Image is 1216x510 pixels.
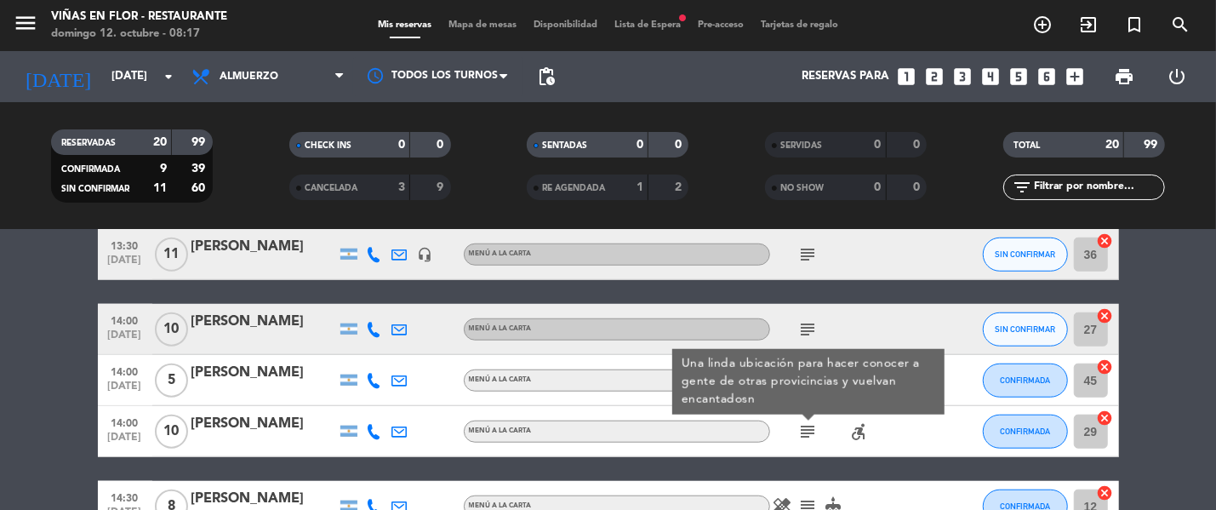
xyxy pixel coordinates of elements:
[191,182,208,194] strong: 60
[61,139,116,147] span: RESERVADAS
[1170,14,1190,35] i: search
[191,488,336,510] div: [PERSON_NAME]
[1105,139,1119,151] strong: 20
[469,427,532,434] span: Menú a la carta
[155,312,188,347] span: 10
[637,139,643,151] strong: 0
[1078,14,1099,35] i: exit_to_app
[418,247,433,262] i: headset_mic
[469,325,532,332] span: Menú a la carta
[61,185,129,193] span: SIN CONFIRMAR
[1150,51,1203,102] div: LOG OUT
[153,136,167,148] strong: 20
[849,421,870,442] i: accessible_forward
[983,415,1068,449] button: CONFIRMADA
[675,139,685,151] strong: 0
[104,381,146,400] span: [DATE]
[13,10,38,36] i: menu
[923,66,945,88] i: looks_two
[398,181,405,193] strong: 3
[913,139,923,151] strong: 0
[155,364,188,398] span: 5
[104,329,146,349] span: [DATE]
[61,165,120,174] span: CONFIRMADA
[1097,484,1114,501] i: cancel
[995,324,1055,334] span: SIN CONFIRMAR
[798,319,819,340] i: subject
[1097,307,1114,324] i: cancel
[104,235,146,255] span: 13:30
[191,362,336,384] div: [PERSON_NAME]
[191,413,336,435] div: [PERSON_NAME]
[1097,232,1114,249] i: cancel
[798,421,819,442] i: subject
[1012,177,1032,198] i: filter_list
[606,20,689,30] span: Lista de Espera
[153,182,167,194] strong: 11
[13,58,103,95] i: [DATE]
[1008,66,1030,88] i: looks_5
[1145,139,1162,151] strong: 99
[13,10,38,42] button: menu
[675,181,685,193] strong: 2
[469,376,532,383] span: Menú a la carta
[895,66,917,88] i: looks_one
[160,163,167,175] strong: 9
[1114,66,1134,87] span: print
[681,355,935,409] div: Una linda ubicación para hacer conocer a gente de otras provicincias y vuelvan encantadosn
[104,361,146,381] span: 14:00
[369,20,440,30] span: Mis reservas
[983,238,1068,272] button: SIN CONFIRMAR
[469,250,532,257] span: Menú a la carta
[995,249,1055,259] span: SIN CONFIRMAR
[191,236,336,258] div: [PERSON_NAME]
[440,20,525,30] span: Mapa de mesas
[875,139,882,151] strong: 0
[1000,375,1050,385] span: CONFIRMADA
[983,364,1068,398] button: CONFIRMADA
[398,139,405,151] strong: 0
[437,139,447,151] strong: 0
[469,502,532,509] span: Menú a la carta
[798,244,819,265] i: subject
[525,20,606,30] span: Disponibilidad
[637,181,643,193] strong: 1
[983,312,1068,347] button: SIN CONFIRMAR
[191,136,208,148] strong: 99
[191,163,208,175] strong: 39
[542,141,587,150] span: SENTADAS
[305,184,357,192] span: CANCELADA
[51,9,227,26] div: Viñas en Flor - Restaurante
[1000,427,1050,436] span: CONFIRMADA
[689,20,752,30] span: Pre-acceso
[155,415,188,449] span: 10
[677,13,688,23] span: fiber_manual_record
[437,181,447,193] strong: 9
[220,71,278,83] span: Almuerzo
[536,66,557,87] span: pending_actions
[875,181,882,193] strong: 0
[542,184,605,192] span: RE AGENDADA
[1124,14,1145,35] i: turned_in_not
[1097,410,1114,427] i: cancel
[1032,14,1053,35] i: add_circle_outline
[155,238,188,272] span: 11
[1064,66,1086,88] i: add_box
[191,311,336,333] div: [PERSON_NAME]
[1036,66,1058,88] i: looks_6
[158,66,179,87] i: arrow_drop_down
[51,26,227,43] div: domingo 12. octubre - 08:17
[1167,66,1187,87] i: power_settings_new
[780,184,824,192] span: NO SHOW
[802,70,889,83] span: Reservas para
[913,181,923,193] strong: 0
[1032,178,1164,197] input: Filtrar por nombre...
[951,66,973,88] i: looks_3
[104,487,146,507] span: 14:30
[752,20,847,30] span: Tarjetas de regalo
[104,432,146,451] span: [DATE]
[780,141,822,150] span: SERVIDAS
[104,255,146,274] span: [DATE]
[979,66,1002,88] i: looks_4
[104,310,146,329] span: 14:00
